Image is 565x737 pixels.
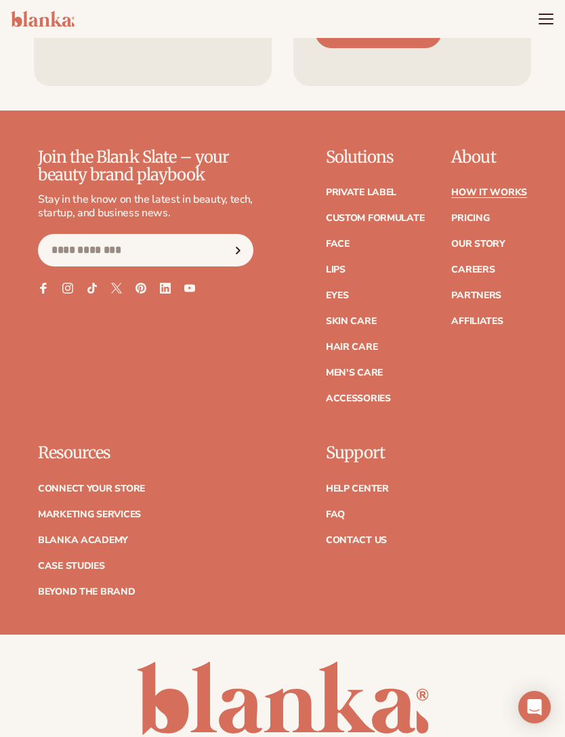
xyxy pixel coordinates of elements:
a: Pricing [451,214,489,223]
a: Contact Us [326,536,387,545]
img: logo [11,11,75,27]
a: Our Story [451,239,505,249]
a: Men's Care [326,368,383,378]
p: Stay in the know on the latest in beauty, tech, startup, and business news. [38,193,253,221]
summary: Menu [538,11,554,27]
a: Face [326,239,350,249]
a: Marketing services [38,510,141,519]
a: Eyes [326,291,349,300]
a: FAQ [326,510,345,519]
a: Beyond the brand [38,587,135,597]
p: Support [326,444,425,462]
a: Connect your store [38,484,145,494]
a: Lips [326,265,346,275]
a: Skin Care [326,317,376,326]
p: Resources [38,444,299,462]
a: Custom formulate [326,214,425,223]
div: Open Intercom Messenger [518,691,551,723]
a: Hair Care [326,342,377,352]
a: Careers [451,265,495,275]
a: How It Works [451,188,527,197]
a: Help Center [326,484,389,494]
button: Subscribe [223,234,253,266]
a: Private label [326,188,396,197]
p: About [451,148,527,166]
a: Partners [451,291,501,300]
a: Accessories [326,394,391,403]
p: Join the Blank Slate – your beauty brand playbook [38,148,253,184]
p: Solutions [326,148,425,166]
a: Affiliates [451,317,503,326]
a: Case Studies [38,561,105,571]
a: Blanka Academy [38,536,128,545]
